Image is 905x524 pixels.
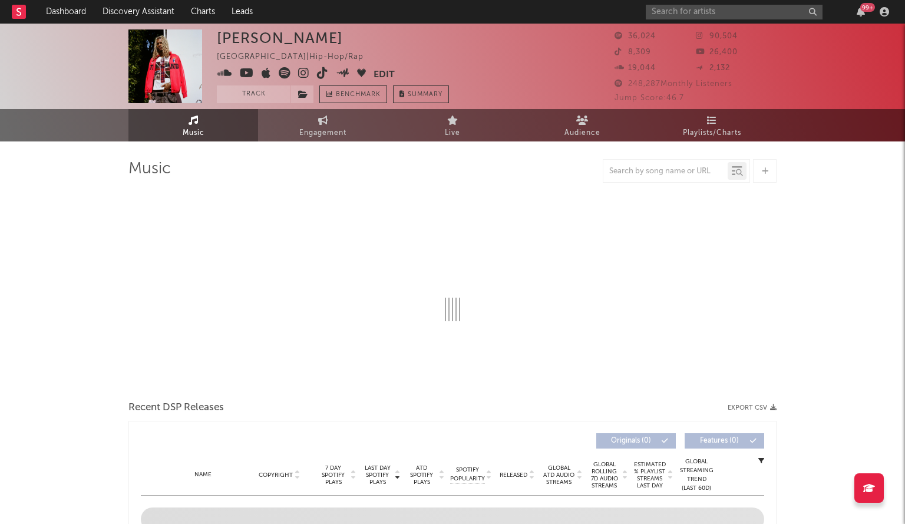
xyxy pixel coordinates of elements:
span: 8,309 [615,48,651,56]
button: Originals(0) [596,433,676,449]
span: Music [183,126,204,140]
input: Search by song name or URL [603,167,728,176]
span: Live [445,126,460,140]
span: Playlists/Charts [683,126,741,140]
a: Music [128,109,258,141]
button: Export CSV [728,404,777,411]
span: Benchmark [336,88,381,102]
span: Originals ( 0 ) [604,437,658,444]
span: Audience [564,126,600,140]
span: 90,504 [696,32,738,40]
span: Jump Score: 46.7 [615,94,684,102]
span: Estimated % Playlist Streams Last Day [633,461,666,489]
a: Benchmark [319,85,387,103]
div: Name [164,470,242,479]
div: Global Streaming Trend (Last 60D) [679,457,714,493]
input: Search for artists [646,5,823,19]
span: Spotify Popularity [450,466,485,483]
button: Summary [393,85,449,103]
span: 2,132 [696,64,730,72]
span: Copyright [259,472,293,479]
button: Features(0) [685,433,764,449]
button: Edit [374,67,395,82]
button: 99+ [857,7,865,17]
span: Released [500,472,527,479]
span: ATD Spotify Plays [406,464,437,486]
div: 99 + [860,3,875,12]
span: Summary [408,91,442,98]
span: Last Day Spotify Plays [362,464,393,486]
a: Live [388,109,517,141]
span: 36,024 [615,32,656,40]
button: Track [217,85,290,103]
span: Global ATD Audio Streams [543,464,575,486]
span: 248,287 Monthly Listeners [615,80,732,88]
span: Recent DSP Releases [128,401,224,415]
a: Playlists/Charts [647,109,777,141]
div: [PERSON_NAME] [217,29,343,47]
span: Global Rolling 7D Audio Streams [588,461,620,489]
span: 19,044 [615,64,656,72]
a: Audience [517,109,647,141]
span: 26,400 [696,48,738,56]
a: Engagement [258,109,388,141]
span: 7 Day Spotify Plays [318,464,349,486]
div: [GEOGRAPHIC_DATA] | Hip-Hop/Rap [217,50,377,64]
span: Engagement [299,126,346,140]
span: Features ( 0 ) [692,437,747,444]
